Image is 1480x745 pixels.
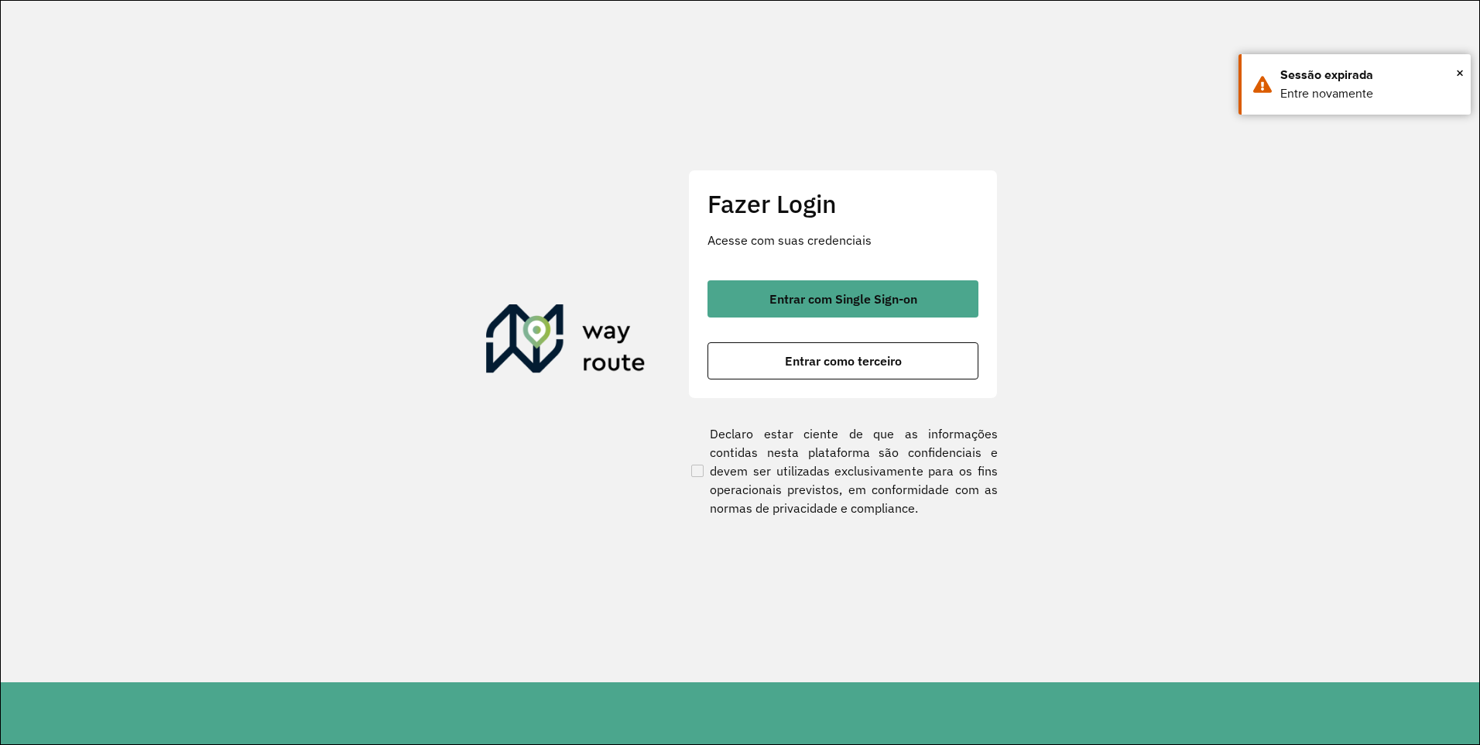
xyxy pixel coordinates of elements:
[707,280,978,318] button: button
[707,231,978,249] p: Acesse com suas credenciais
[769,293,917,305] span: Entrar com Single Sign-on
[1280,84,1459,103] div: Entre novamente
[486,304,646,379] img: Roteirizador AmbevTech
[1280,66,1459,84] div: Sessão expirada
[1456,61,1464,84] button: Close
[1456,61,1464,84] span: ×
[688,424,998,517] label: Declaro estar ciente de que as informações contidas nesta plataforma são confidenciais e devem se...
[785,355,902,367] span: Entrar como terceiro
[707,342,978,379] button: button
[707,189,978,218] h2: Fazer Login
